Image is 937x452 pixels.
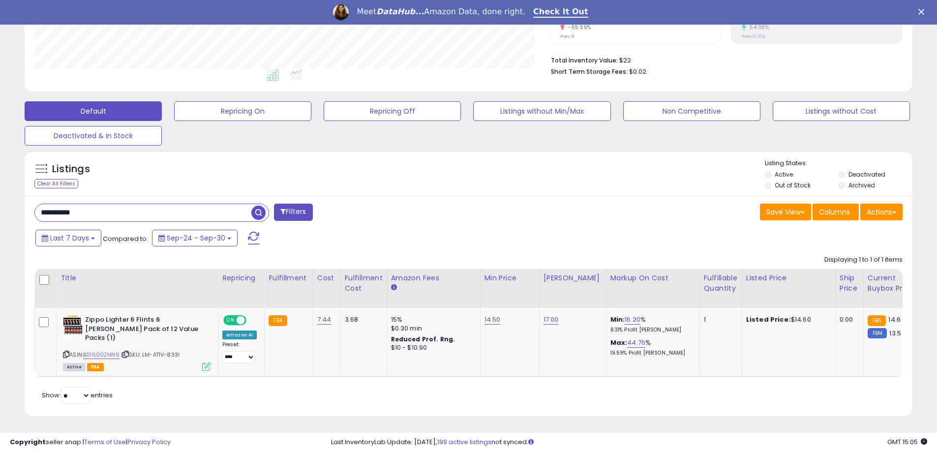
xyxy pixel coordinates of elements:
[84,437,126,447] a: Terms of Use
[888,315,901,324] span: 14.6
[627,338,645,348] a: 44.76
[610,327,692,333] p: 8.31% Profit [PERSON_NAME]
[887,437,927,447] span: 2025-10-8 15:05 GMT
[269,315,287,326] small: FBA
[25,126,162,146] button: Deactivated & In Stock
[742,33,765,39] small: Prev: 10.10%
[560,33,574,39] small: Prev: 9
[224,316,237,325] span: ON
[773,101,910,121] button: Listings without Cost
[610,350,692,357] p: 19.59% Profit [PERSON_NAME]
[484,273,535,283] div: Min Price
[25,101,162,121] button: Default
[484,315,501,325] a: 14.50
[222,273,260,283] div: Repricing
[50,233,89,243] span: Last 7 Days
[868,328,887,338] small: FBM
[391,315,473,324] div: 15%
[544,273,602,283] div: [PERSON_NAME]
[848,170,885,179] label: Deactivated
[746,24,769,31] small: 54.06%
[824,255,903,265] div: Displaying 1 to 1 of 1 items
[85,315,205,345] b: Zippo Lighter 6 Flints 6 [PERSON_NAME] Pack of 12 Value Packs (1)
[174,101,311,121] button: Repricing On
[765,159,912,168] p: Listing States:
[610,338,628,347] b: Max:
[103,234,148,243] span: Compared to:
[551,56,618,64] b: Total Inventory Value:
[34,179,78,188] div: Clear All Filters
[551,54,895,65] li: $22
[610,315,692,333] div: %
[52,162,90,176] h5: Listings
[391,324,473,333] div: $0.30 min
[274,204,312,221] button: Filters
[317,315,332,325] a: 7.44
[391,273,476,283] div: Amazon Fees
[860,204,903,220] button: Actions
[391,335,455,343] b: Reduced Prof. Rng.
[544,315,559,325] a: 17.00
[10,437,46,447] strong: Copyright
[63,315,211,370] div: ASIN:
[167,233,225,243] span: Sep-24 - Sep-30
[840,273,859,294] div: Ship Price
[775,181,811,189] label: Out of Stock
[269,273,308,283] div: Fulfillment
[746,273,831,283] div: Listed Price
[222,341,257,363] div: Preset:
[127,437,171,447] a: Privacy Policy
[868,273,918,294] div: Current Buybox Price
[840,315,856,324] div: 0.00
[889,329,901,338] span: 13.5
[152,230,238,246] button: Sep-24 - Sep-30
[35,230,101,246] button: Last 7 Days
[121,351,180,359] span: | SKU: LM-AT1V-833I
[222,331,257,339] div: Amazon AI
[610,273,695,283] div: Markup on Cost
[813,204,859,220] button: Columns
[333,4,349,20] img: Profile image for Georgie
[746,315,828,324] div: $14.60
[704,273,738,294] div: Fulfillable Quantity
[625,315,640,325] a: 16.20
[551,67,628,76] b: Short Term Storage Fees:
[746,315,791,324] b: Listed Price:
[606,269,699,308] th: The percentage added to the cost of goods (COGS) that forms the calculator for Min & Max prices.
[610,315,625,324] b: Min:
[345,273,383,294] div: Fulfillment Cost
[623,101,760,121] button: Non Competitive
[565,24,591,31] small: -55.56%
[317,273,336,283] div: Cost
[391,344,473,352] div: $10 - $10.90
[437,437,491,447] a: 199 active listings
[629,67,646,76] span: $0.02
[391,283,397,292] small: Amazon Fees.
[83,351,120,359] a: B0160GZNN6
[760,204,811,220] button: Save View
[331,438,927,447] div: Last InventoryLab Update: [DATE], not synced.
[324,101,461,121] button: Repricing Off
[610,338,692,357] div: %
[345,315,379,324] div: 3.68
[376,7,424,16] i: DataHub...
[533,7,588,18] a: Check It Out
[848,181,875,189] label: Archived
[473,101,610,121] button: Listings without Min/Max
[10,438,171,447] div: seller snap | |
[60,273,214,283] div: Title
[868,315,886,326] small: FBA
[63,363,86,371] span: All listings currently available for purchase on Amazon
[775,170,793,179] label: Active
[918,9,928,15] div: Close
[819,207,850,217] span: Columns
[42,391,113,400] span: Show: entries
[357,7,525,17] div: Meet Amazon Data, done right.
[87,363,104,371] span: FBA
[63,315,83,335] img: 61hiDdHVK4L._SL40_.jpg
[245,316,261,325] span: OFF
[704,315,734,324] div: 1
